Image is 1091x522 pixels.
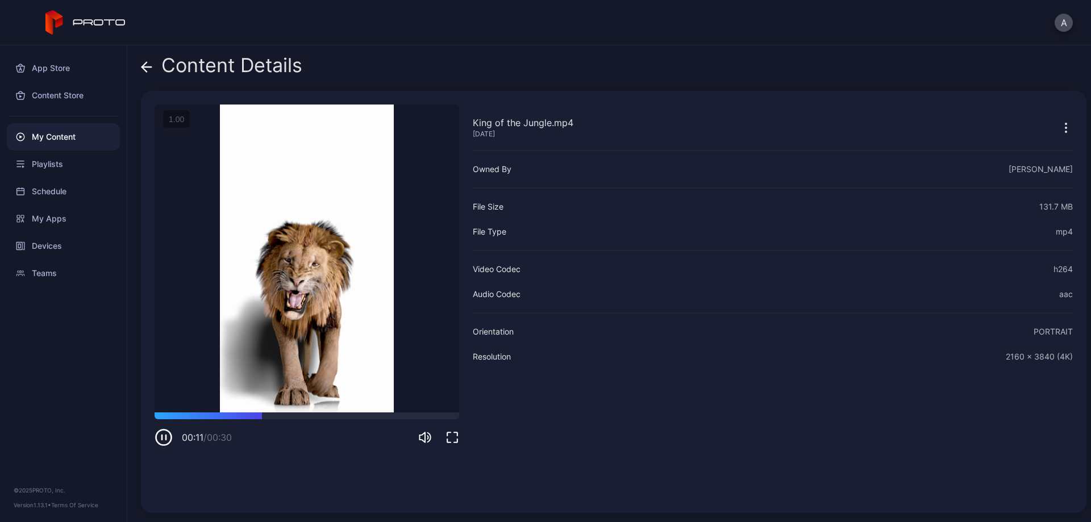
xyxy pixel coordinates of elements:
div: [PERSON_NAME] [1009,162,1073,176]
div: King of the Jungle.mp4 [473,116,573,130]
div: Content Details [141,55,302,82]
div: File Type [473,225,506,239]
a: Schedule [7,178,120,205]
video: Sorry, your browser doesn‘t support embedded videos [155,105,459,412]
div: 131.7 MB [1039,200,1073,214]
a: My Content [7,123,120,151]
div: 2160 x 3840 (4K) [1006,350,1073,364]
div: Orientation [473,325,514,339]
div: Resolution [473,350,511,364]
div: [DATE] [473,130,573,139]
button: A [1055,14,1073,32]
div: h264 [1053,262,1073,276]
a: My Apps [7,205,120,232]
a: Content Store [7,82,120,109]
div: Video Codec [473,262,520,276]
div: File Size [473,200,503,214]
div: Audio Codec [473,287,520,301]
div: mp4 [1056,225,1073,239]
div: Owned By [473,162,511,176]
span: Version 1.13.1 • [14,502,51,508]
a: App Store [7,55,120,82]
a: Terms Of Service [51,502,98,508]
span: / 00:30 [203,432,232,443]
div: © 2025 PROTO, Inc. [14,486,113,495]
div: aac [1059,287,1073,301]
a: Teams [7,260,120,287]
a: Playlists [7,151,120,178]
div: 00:11 [182,431,232,444]
div: PORTRAIT [1034,325,1073,339]
a: Devices [7,232,120,260]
